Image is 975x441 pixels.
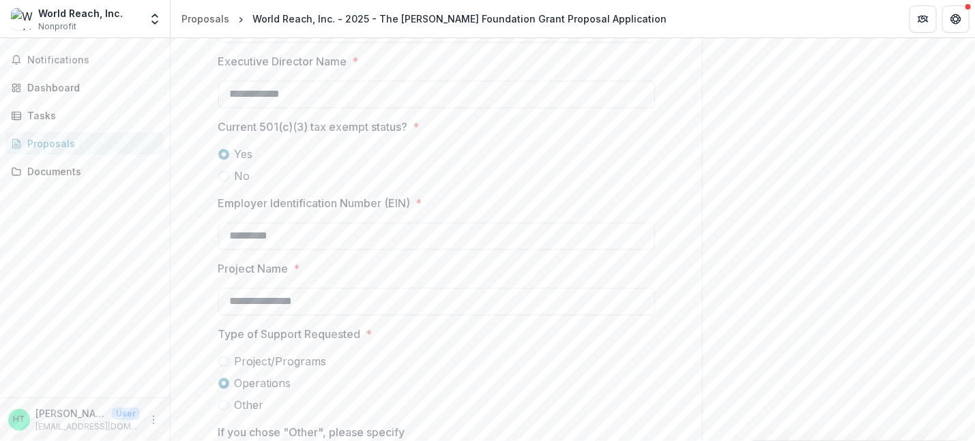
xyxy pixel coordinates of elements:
a: Documents [5,160,164,183]
p: Type of Support Requested [218,326,361,342]
span: Yes [235,146,253,162]
button: More [145,412,162,428]
button: Get Help [942,5,970,33]
div: Proposals [27,136,154,151]
button: Notifications [5,49,164,71]
img: World Reach, Inc. [11,8,33,30]
span: Nonprofit [38,20,76,33]
span: Other [235,397,264,413]
p: If you chose "Other", please specify [218,424,405,440]
div: Proposals [181,12,229,26]
span: No [235,168,250,184]
p: [EMAIL_ADDRESS][DOMAIN_NAME] [35,421,140,433]
div: World Reach, Inc. - 2025 - The [PERSON_NAME] Foundation Grant Proposal Application [252,12,667,26]
span: Project/Programs [235,353,327,369]
nav: breadcrumb [176,9,672,29]
p: Executive Director Name [218,53,347,70]
div: Documents [27,164,154,179]
p: Project Name [218,260,289,277]
a: Proposals [176,9,235,29]
a: Proposals [5,132,164,155]
button: Open entity switcher [145,5,164,33]
span: Notifications [27,55,159,66]
div: World Reach, Inc. [38,6,123,20]
a: Dashboard [5,76,164,99]
a: Tasks [5,104,164,127]
div: Tasks [27,108,154,123]
p: [PERSON_NAME] [35,406,106,421]
p: User [112,408,140,420]
p: Current 501(c)(3) tax exempt status? [218,119,408,135]
div: Heather Thornburgh [13,415,25,424]
p: Employer Identification Number (EIN) [218,195,411,211]
div: Dashboard [27,80,154,95]
button: Partners [909,5,937,33]
span: Operations [235,375,291,391]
